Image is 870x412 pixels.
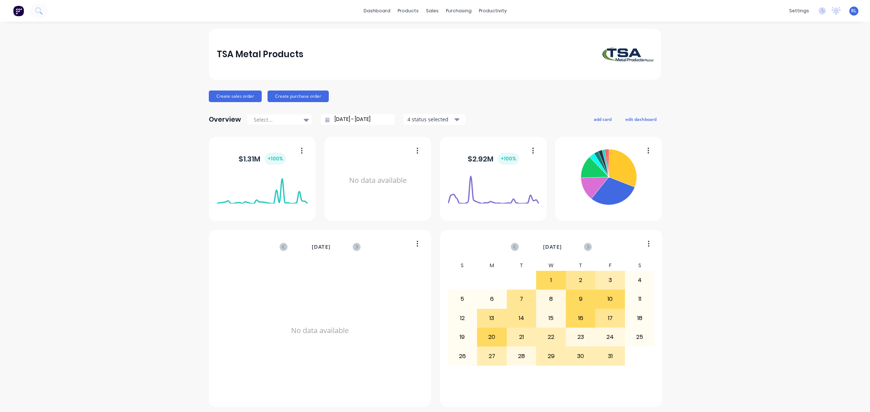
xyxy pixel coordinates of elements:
[851,8,857,14] span: RL
[536,309,565,327] div: 15
[448,328,477,346] div: 19
[217,47,303,62] div: TSA Metal Products
[621,114,661,124] button: edit dashboard
[217,260,423,401] div: No data available
[477,260,507,271] div: M
[507,260,536,271] div: T
[786,5,813,16] div: settings
[596,290,625,308] div: 10
[475,5,510,16] div: productivity
[625,260,655,271] div: S
[265,153,286,165] div: + 100 %
[209,91,262,102] button: Create sales order
[566,347,595,365] div: 30
[566,328,595,346] div: 23
[13,5,24,16] img: Factory
[507,309,536,327] div: 14
[312,243,331,251] span: [DATE]
[589,114,616,124] button: add card
[566,260,596,271] div: T
[543,243,562,251] span: [DATE]
[536,260,566,271] div: W
[536,271,565,289] div: 1
[422,5,442,16] div: sales
[625,271,654,289] div: 4
[596,309,625,327] div: 17
[360,5,394,16] a: dashboard
[596,347,625,365] div: 31
[536,290,565,308] div: 8
[536,328,565,346] div: 22
[448,347,477,365] div: 26
[566,271,595,289] div: 2
[536,347,565,365] div: 29
[268,91,329,102] button: Create purchase order
[448,290,477,308] div: 5
[507,328,536,346] div: 21
[602,47,653,62] img: TSA Metal Products
[332,146,423,215] div: No data available
[498,153,519,165] div: + 100 %
[407,115,453,123] div: 4 status selected
[625,290,654,308] div: 11
[507,347,536,365] div: 28
[477,328,506,346] div: 20
[477,290,506,308] div: 6
[595,260,625,271] div: F
[507,290,536,308] div: 7
[239,153,286,165] div: $ 1.31M
[448,309,477,327] div: 12
[625,309,654,327] div: 18
[403,114,465,125] button: 4 status selected
[477,347,506,365] div: 27
[394,5,422,16] div: products
[625,328,654,346] div: 25
[566,309,595,327] div: 16
[468,153,519,165] div: $ 2.92M
[566,290,595,308] div: 9
[477,309,506,327] div: 13
[596,271,625,289] div: 3
[596,328,625,346] div: 24
[442,5,475,16] div: purchasing
[209,112,241,127] div: Overview
[448,260,477,271] div: S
